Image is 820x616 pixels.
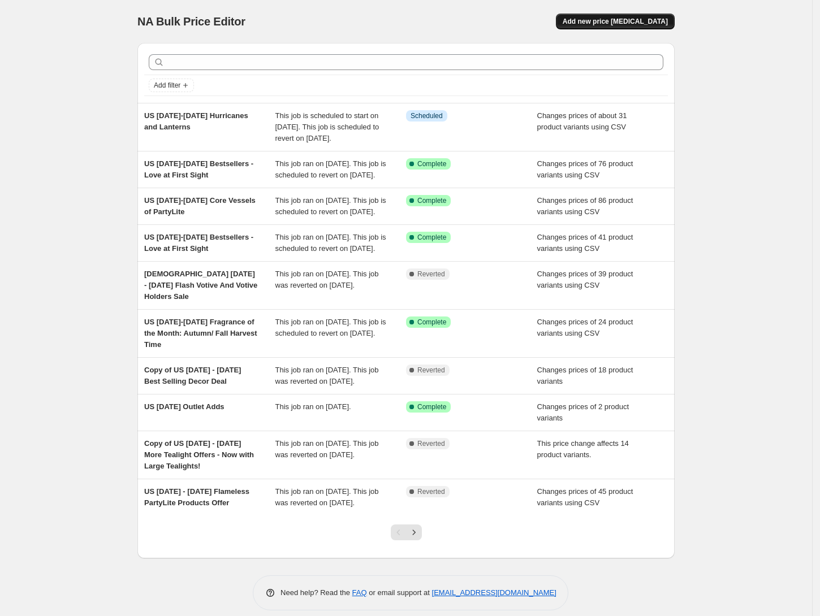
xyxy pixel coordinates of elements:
span: This job ran on [DATE]. This job was reverted on [DATE]. [275,439,379,459]
span: Reverted [417,366,445,375]
span: Changes prices of 24 product variants using CSV [537,318,633,337]
span: This job ran on [DATE]. This job was reverted on [DATE]. [275,270,379,289]
span: This job ran on [DATE]. [275,402,351,411]
button: Next [406,524,422,540]
span: Changes prices of 76 product variants using CSV [537,159,633,179]
span: US [DATE] - [DATE] Flameless PartyLite Products Offer [144,487,249,507]
span: This job ran on [DATE]. This job is scheduled to revert on [DATE]. [275,318,386,337]
span: US [DATE] Outlet Adds [144,402,225,411]
span: US [DATE]-[DATE] Bestsellers - Love at First Sight [144,233,253,253]
span: Reverted [417,487,445,496]
span: Changes prices of 86 product variants using CSV [537,196,633,216]
span: This job ran on [DATE]. This job is scheduled to revert on [DATE]. [275,233,386,253]
span: Scheduled [411,111,443,120]
span: US [DATE]-[DATE] Hurricanes and Lanterns [144,111,248,131]
span: US [DATE]-[DATE] Bestsellers - Love at First Sight [144,159,253,179]
span: Changes prices of 39 product variants using CSV [537,270,633,289]
span: This job ran on [DATE]. This job was reverted on [DATE]. [275,366,379,385]
span: Changes prices of about 31 product variants using CSV [537,111,627,131]
span: Changes prices of 18 product variants [537,366,633,385]
span: This job ran on [DATE]. This job is scheduled to revert on [DATE]. [275,159,386,179]
nav: Pagination [391,524,422,540]
span: [DEMOGRAPHIC_DATA] [DATE] - [DATE] Flash Votive And Votive Holders Sale [144,270,257,301]
span: NA Bulk Price Editor [137,15,245,28]
span: Complete [417,318,446,327]
span: Complete [417,196,446,205]
span: or email support at [367,588,432,597]
span: This job is scheduled to start on [DATE]. This job is scheduled to revert on [DATE]. [275,111,379,142]
span: Copy of US [DATE] - [DATE] Best Selling Decor Deal [144,366,241,385]
span: Copy of US [DATE] - [DATE] More Tealight Offers - Now with Large Tealights! [144,439,254,470]
span: This price change affects 14 product variants. [537,439,629,459]
span: Changes prices of 2 product variants [537,402,629,422]
span: Changes prices of 45 product variants using CSV [537,487,633,507]
a: FAQ [352,588,367,597]
span: Complete [417,233,446,242]
span: This job ran on [DATE]. This job was reverted on [DATE]. [275,487,379,507]
span: US [DATE]-[DATE] Fragrance of the Month: Autumn/ Fall Harvest Time [144,318,257,349]
button: Add new price [MEDICAL_DATA] [556,14,675,29]
span: Add filter [154,81,180,90]
span: Complete [417,159,446,168]
span: Add new price [MEDICAL_DATA] [563,17,668,26]
button: Add filter [149,79,194,92]
span: Changes prices of 41 product variants using CSV [537,233,633,253]
span: Complete [417,402,446,411]
span: Reverted [417,439,445,448]
span: Reverted [417,270,445,279]
span: Need help? Read the [280,588,352,597]
span: US [DATE]-[DATE] Core Vessels of PartyLite [144,196,256,216]
span: This job ran on [DATE]. This job is scheduled to revert on [DATE]. [275,196,386,216]
a: [EMAIL_ADDRESS][DOMAIN_NAME] [432,588,556,597]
